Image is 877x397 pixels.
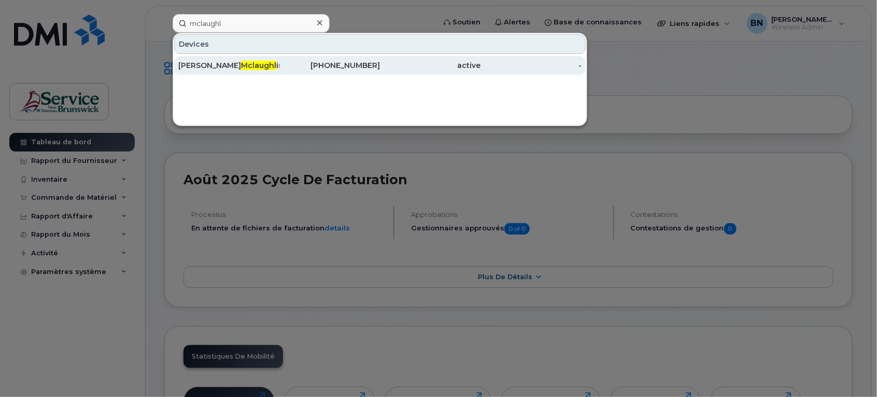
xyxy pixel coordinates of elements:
div: active [380,60,481,71]
div: [PHONE_NUMBER] [279,60,380,71]
div: - [481,60,582,71]
a: [PERSON_NAME]Mclaughlin[PHONE_NUMBER]active- [174,56,586,75]
div: Devices [174,34,586,54]
span: Mclaughl [241,61,276,70]
div: [PERSON_NAME] in [178,60,279,71]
